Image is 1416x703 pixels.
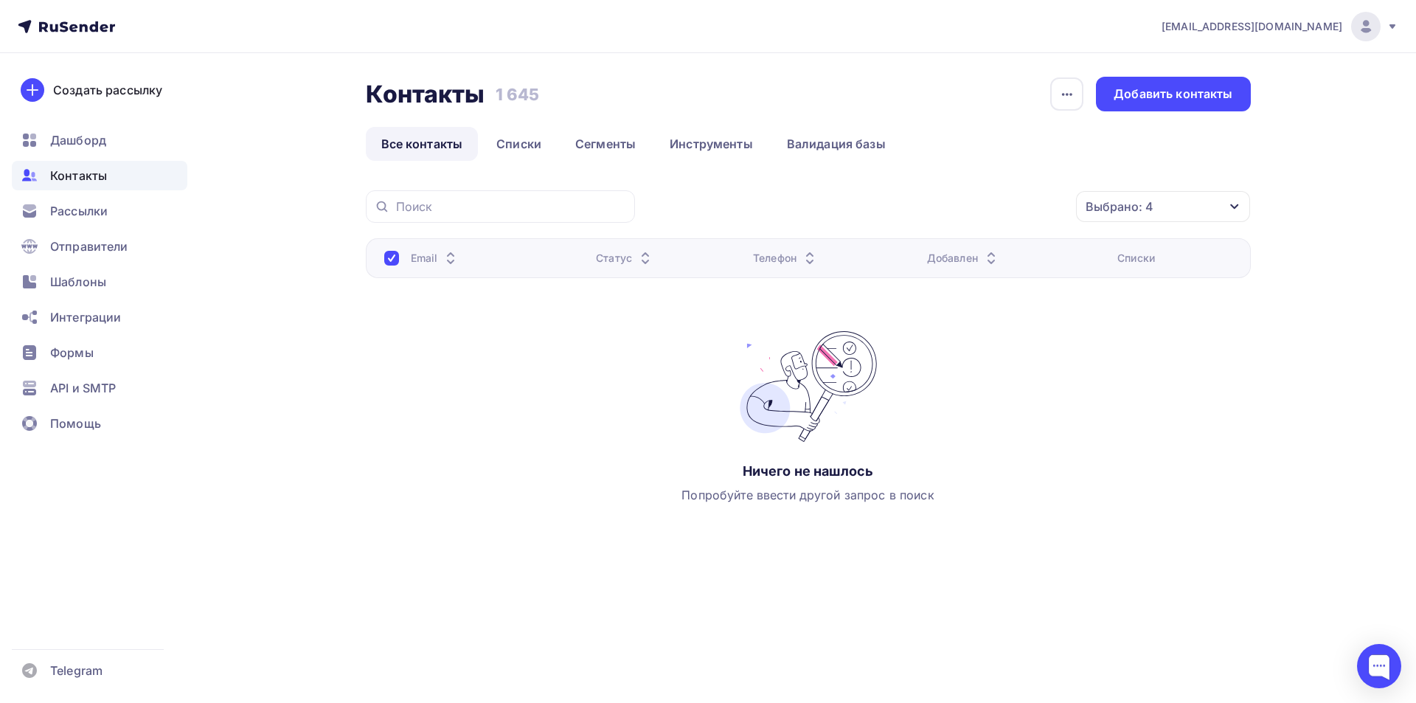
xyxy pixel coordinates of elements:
[771,127,901,161] a: Валидация базы
[366,80,485,109] h2: Контакты
[681,486,934,504] div: Попробуйте ввести другой запрос в поиск
[12,125,187,155] a: Дашборд
[396,198,626,215] input: Поиск
[743,463,873,480] div: Ничего не нашлось
[596,251,654,266] div: Статус
[1117,251,1155,266] div: Списки
[411,251,460,266] div: Email
[50,415,101,432] span: Помощь
[12,196,187,226] a: Рассылки
[50,379,116,397] span: API и SMTP
[50,344,94,361] span: Формы
[12,338,187,367] a: Формы
[50,308,121,326] span: Интеграции
[50,131,106,149] span: Дашборд
[12,267,187,297] a: Шаблоны
[1162,19,1342,34] span: [EMAIL_ADDRESS][DOMAIN_NAME]
[753,251,819,266] div: Телефон
[50,238,128,255] span: Отправители
[481,127,557,161] a: Списки
[50,662,103,679] span: Telegram
[1086,198,1153,215] div: Выбрано: 4
[654,127,768,161] a: Инструменты
[496,84,540,105] h3: 1 645
[1114,86,1232,103] div: Добавить контакты
[50,202,108,220] span: Рассылки
[1162,12,1398,41] a: [EMAIL_ADDRESS][DOMAIN_NAME]
[366,127,479,161] a: Все контакты
[53,81,162,99] div: Создать рассылку
[12,232,187,261] a: Отправители
[50,167,107,184] span: Контакты
[927,251,1000,266] div: Добавлен
[50,273,106,291] span: Шаблоны
[560,127,651,161] a: Сегменты
[12,161,187,190] a: Контакты
[1075,190,1251,223] button: Выбрано: 4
